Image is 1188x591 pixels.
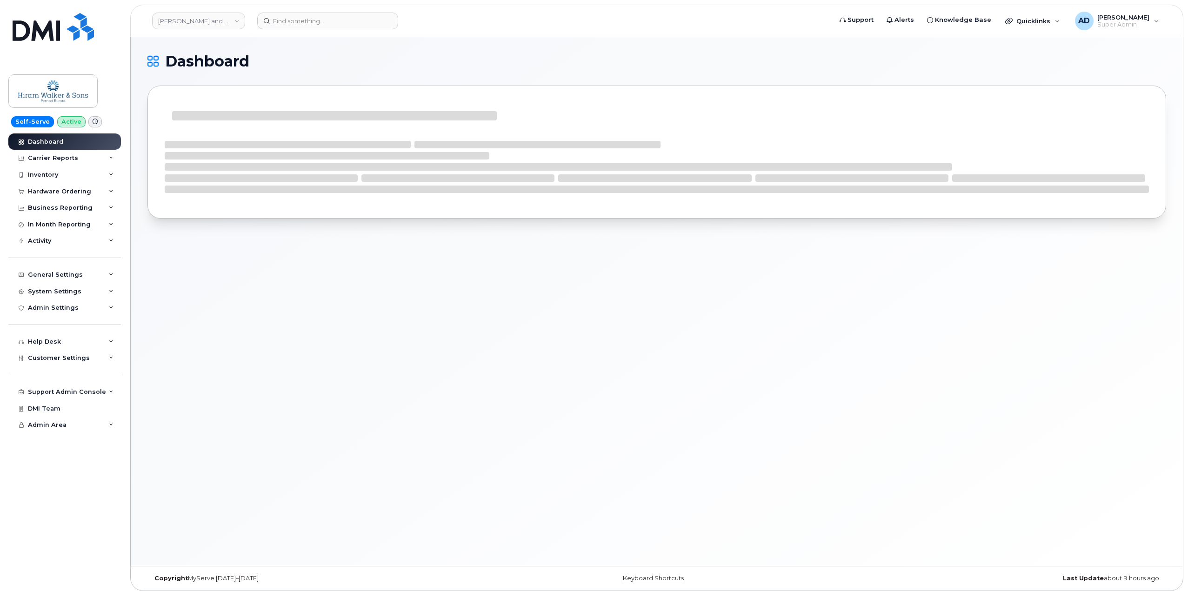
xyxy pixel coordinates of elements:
a: Keyboard Shortcuts [623,575,684,582]
div: about 9 hours ago [827,575,1166,582]
strong: Last Update [1063,575,1104,582]
div: MyServe [DATE]–[DATE] [147,575,487,582]
strong: Copyright [154,575,188,582]
span: Dashboard [165,54,249,68]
